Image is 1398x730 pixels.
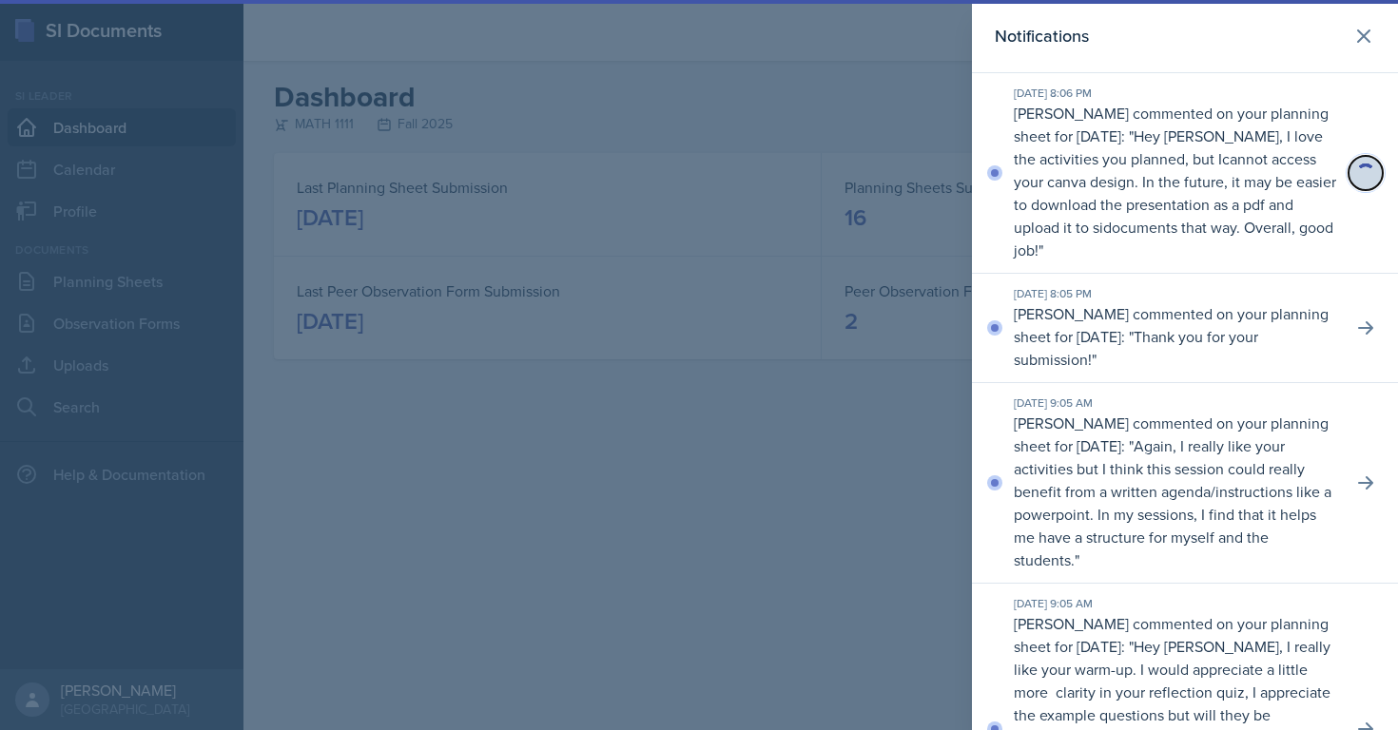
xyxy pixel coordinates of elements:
p: Thank you for your submission! [1014,326,1258,370]
p: Again, I really like your activities but I think this session could really benefit from a written... [1014,435,1331,570]
p: Hey [PERSON_NAME], I love the activities you planned, but Icannot access your canva design. In th... [1014,125,1336,260]
div: [DATE] 8:05 PM [1014,285,1337,302]
h2: Notifications [995,23,1089,49]
p: [PERSON_NAME] commented on your planning sheet for [DATE]: " " [1014,102,1337,261]
div: [DATE] 9:05 AM [1014,595,1337,612]
p: [PERSON_NAME] commented on your planning sheet for [DATE]: " " [1014,302,1337,371]
div: [DATE] 8:06 PM [1014,85,1337,102]
p: [PERSON_NAME] commented on your planning sheet for [DATE]: " " [1014,412,1337,571]
div: [DATE] 9:05 AM [1014,394,1337,412]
